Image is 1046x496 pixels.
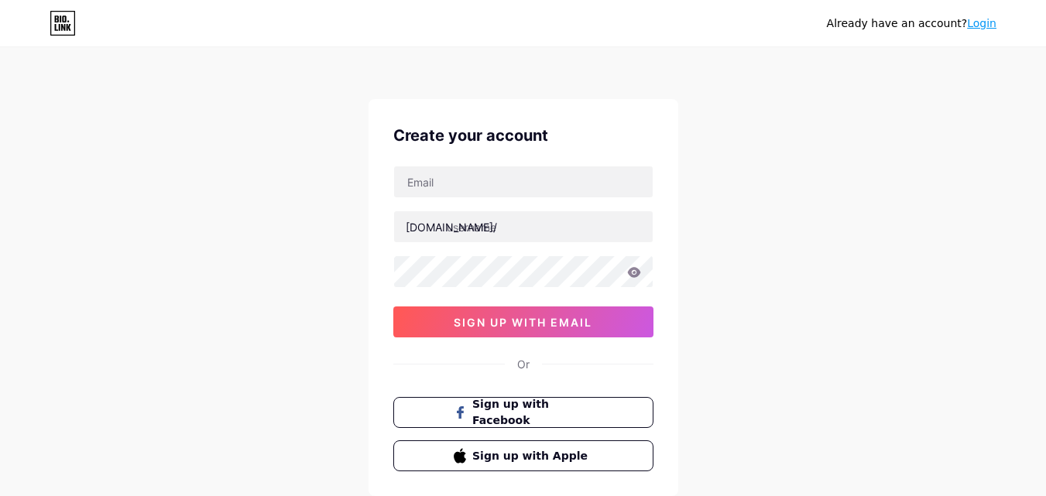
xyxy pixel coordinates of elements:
span: sign up with email [454,316,592,329]
div: Already have an account? [827,15,996,32]
input: username [394,211,653,242]
span: Sign up with Apple [472,448,592,464]
div: Create your account [393,124,653,147]
input: Email [394,166,653,197]
div: [DOMAIN_NAME]/ [406,219,497,235]
a: Login [967,17,996,29]
button: Sign up with Facebook [393,397,653,428]
span: Sign up with Facebook [472,396,592,429]
div: Or [517,356,530,372]
button: Sign up with Apple [393,440,653,471]
button: sign up with email [393,306,653,337]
